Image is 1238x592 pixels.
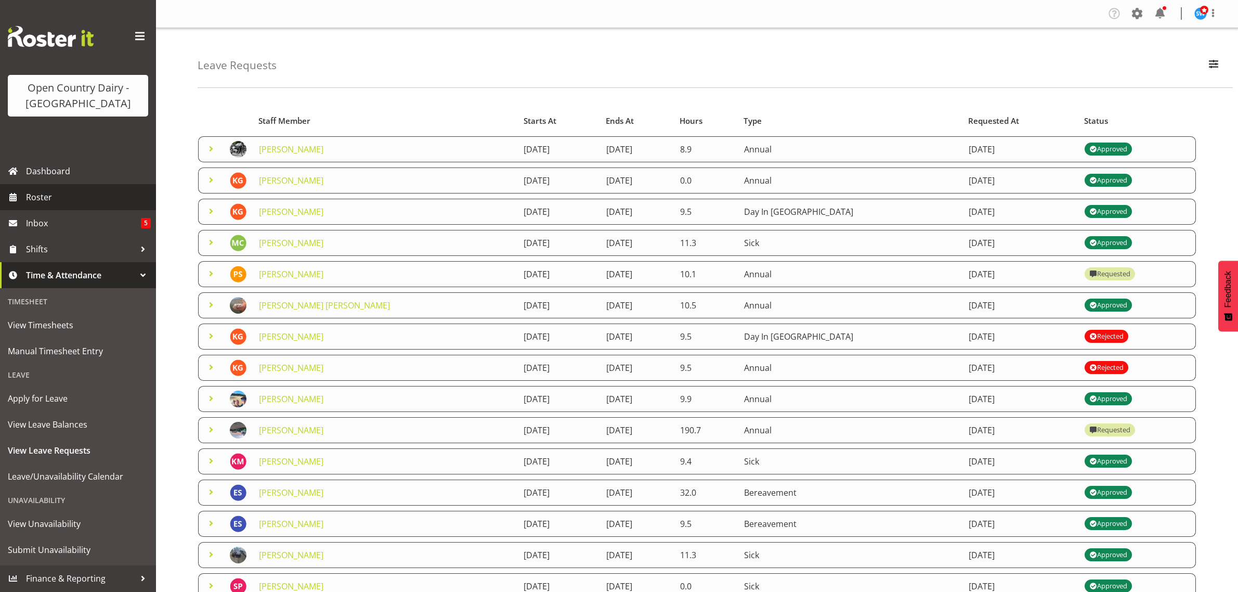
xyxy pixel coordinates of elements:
button: Feedback - Show survey [1218,261,1238,331]
td: [DATE] [600,542,674,568]
span: 5 [141,218,151,228]
a: [PERSON_NAME] [259,424,323,436]
span: Dashboard [26,163,151,179]
td: Annual [738,168,962,194]
div: Approved [1089,549,1127,561]
a: [PERSON_NAME] [259,268,323,280]
a: [PERSON_NAME] [259,175,323,186]
td: Annual [738,261,962,287]
img: Rosterit website logo [8,26,94,47]
span: Type [744,115,762,127]
div: Approved [1089,486,1127,499]
div: Approved [1089,143,1127,156]
td: 11.3 [674,542,738,568]
img: steve-webb7510.jpg [1194,7,1207,20]
div: Approved [1089,237,1127,249]
td: [DATE] [962,355,1078,381]
td: [DATE] [962,480,1078,506]
a: Apply for Leave [3,385,153,411]
td: [DATE] [517,261,600,287]
a: View Leave Requests [3,437,153,464]
span: View Leave Requests [8,443,148,458]
td: 32.0 [674,480,738,506]
td: [DATE] [962,448,1078,474]
div: Requested [1089,424,1130,436]
span: Shifts [26,241,135,257]
td: Annual [738,386,962,412]
img: darren-norris01750028e729ded4fb89b9472d205d7c.png [230,391,246,407]
td: 9.5 [674,355,738,381]
a: View Timesheets [3,312,153,338]
td: [DATE] [517,511,600,537]
div: Requested [1089,268,1130,280]
div: Open Country Dairy - [GEOGRAPHIC_DATA] [18,80,138,111]
td: [DATE] [600,199,674,225]
span: View Timesheets [8,317,148,333]
td: 0.0 [674,168,738,194]
td: [DATE] [517,230,600,256]
a: [PERSON_NAME] [259,549,323,561]
td: [DATE] [517,292,600,318]
span: Submit Unavailability [8,542,148,558]
td: Annual [738,355,962,381]
a: [PERSON_NAME] [259,331,323,342]
td: Sick [738,542,962,568]
img: eric-stothers10284.jpg [230,516,246,532]
td: 10.1 [674,261,738,287]
button: Filter Employees [1203,54,1224,77]
div: Unavailability [3,490,153,511]
td: [DATE] [600,261,674,287]
td: 11.3 [674,230,738,256]
span: Hours [680,115,702,127]
a: View Unavailability [3,511,153,537]
td: [DATE] [517,199,600,225]
td: [DATE] [517,448,600,474]
td: [DATE] [517,324,600,350]
span: Inbox [26,215,141,231]
td: [DATE] [600,292,674,318]
a: Submit Unavailability [3,537,153,563]
a: [PERSON_NAME] [259,581,323,592]
span: Status [1084,115,1108,127]
a: [PERSON_NAME] [259,518,323,530]
td: [DATE] [517,355,600,381]
td: Annual [738,136,962,162]
h4: Leave Requests [198,59,277,71]
div: Leave [3,364,153,385]
td: [DATE] [962,168,1078,194]
div: Approved [1089,299,1127,312]
td: [DATE] [962,136,1078,162]
img: eric-stothers10284.jpg [230,484,246,501]
a: [PERSON_NAME] [PERSON_NAME] [259,300,390,311]
span: Apply for Leave [8,391,148,406]
div: Approved [1089,174,1127,187]
span: Ends At [606,115,634,127]
span: Staff Member [258,115,310,127]
a: [PERSON_NAME] [259,393,323,405]
td: 9.5 [674,511,738,537]
td: [DATE] [517,417,600,443]
td: [DATE] [600,448,674,474]
div: Approved [1089,518,1127,530]
td: [DATE] [517,386,600,412]
div: Rejected [1089,362,1123,374]
img: barry-morgan1fcdc3dbfdd87109e0eae247047b2e04.png [230,422,246,439]
div: Timesheet [3,291,153,312]
td: [DATE] [962,542,1078,568]
td: [DATE] [962,230,1078,256]
a: [PERSON_NAME] [259,237,323,249]
img: prabhjot-singh10999.jpg [230,266,246,282]
div: Approved [1089,393,1127,405]
td: Day In [GEOGRAPHIC_DATA] [738,324,962,350]
a: Leave/Unavailability Calendar [3,464,153,490]
a: [PERSON_NAME] [259,206,323,217]
td: 190.7 [674,417,738,443]
td: [DATE] [600,136,674,162]
td: 10.5 [674,292,738,318]
td: [DATE] [962,199,1078,225]
span: Requested At [968,115,1019,127]
div: Approved [1089,205,1127,218]
span: Leave/Unavailability Calendar [8,469,148,484]
td: [DATE] [517,480,600,506]
td: [DATE] [600,355,674,381]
